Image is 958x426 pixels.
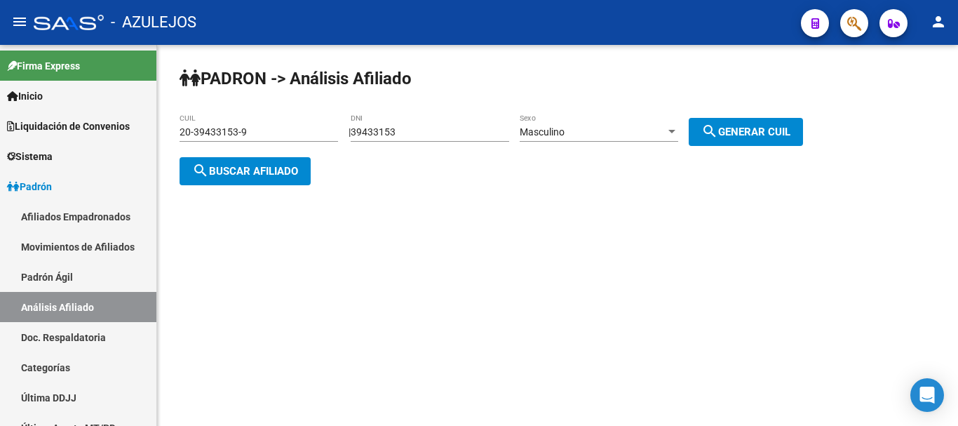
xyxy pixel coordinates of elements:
[701,126,790,138] span: Generar CUIL
[7,149,53,164] span: Sistema
[180,157,311,185] button: Buscar afiliado
[7,179,52,194] span: Padrón
[930,13,947,30] mat-icon: person
[7,88,43,104] span: Inicio
[7,58,80,74] span: Firma Express
[111,7,196,38] span: - AZULEJOS
[192,165,298,178] span: Buscar afiliado
[180,69,412,88] strong: PADRON -> Análisis Afiliado
[11,13,28,30] mat-icon: menu
[910,378,944,412] div: Open Intercom Messenger
[689,118,803,146] button: Generar CUIL
[520,126,565,138] span: Masculino
[701,123,718,140] mat-icon: search
[349,126,814,138] div: |
[7,119,130,134] span: Liquidación de Convenios
[192,162,209,179] mat-icon: search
